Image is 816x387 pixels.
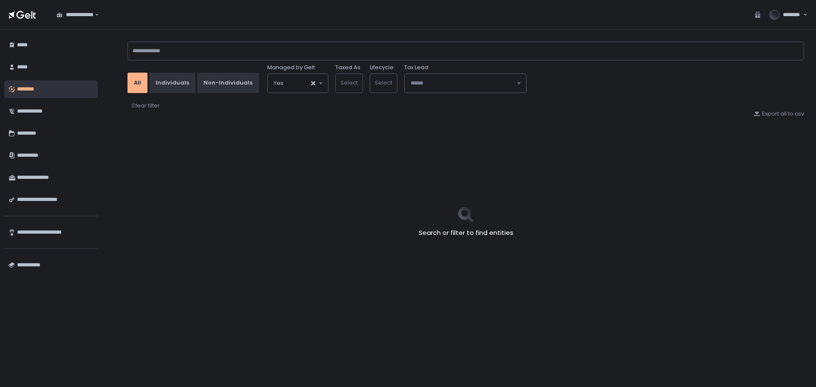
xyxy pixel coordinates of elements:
[274,79,283,88] span: Yes
[340,79,358,87] span: Select
[268,74,328,93] div: Search for option
[311,81,315,85] button: Clear Selected
[370,64,394,71] label: Lifecycle
[754,110,804,118] button: Export all to csv
[156,79,189,87] div: Individuals
[204,79,252,87] div: Non-Individuals
[131,102,160,110] button: Clear filter
[197,73,259,93] button: Non-Individuals
[375,79,392,87] span: Select
[51,6,99,24] div: Search for option
[283,79,310,88] input: Search for option
[335,64,360,71] label: Taxed As
[149,73,195,93] button: Individuals
[404,64,428,71] span: Tax Lead
[93,11,94,19] input: Search for option
[267,64,315,71] span: Managed by Gelt
[134,79,141,87] div: All
[127,73,147,93] button: All
[405,74,526,93] div: Search for option
[411,79,516,88] input: Search for option
[419,228,513,238] h2: Search or filter to find entities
